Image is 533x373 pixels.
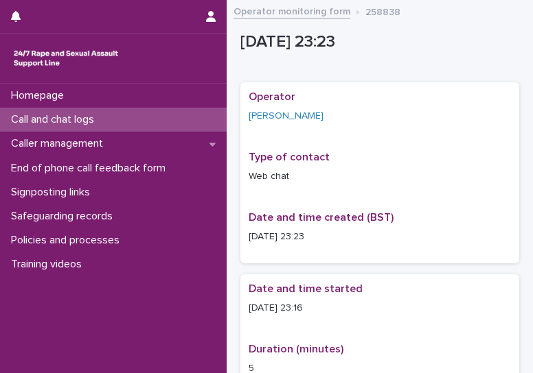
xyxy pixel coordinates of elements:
[5,162,177,175] p: End of phone call feedback form
[5,113,105,126] p: Call and chat logs
[249,344,343,354] span: Duration (minutes)
[5,89,75,102] p: Homepage
[11,45,121,72] img: rhQMoQhaT3yELyF149Cw
[249,152,330,163] span: Type of contact
[249,109,324,123] a: [PERSON_NAME]
[5,137,114,150] p: Caller management
[5,258,93,271] p: Training videos
[240,32,514,52] p: [DATE] 23:23
[5,210,124,223] p: Safeguarding records
[234,3,350,19] a: Operator monitoring form
[5,186,101,199] p: Signposting links
[249,91,295,102] span: Operator
[5,234,131,247] p: Policies and processes
[249,301,511,315] p: [DATE] 23:16
[249,283,363,294] span: Date and time started
[365,3,400,19] p: 258838
[249,212,394,223] span: Date and time created (BST)
[249,230,511,244] p: [DATE] 23:23
[249,169,511,184] p: Web chat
